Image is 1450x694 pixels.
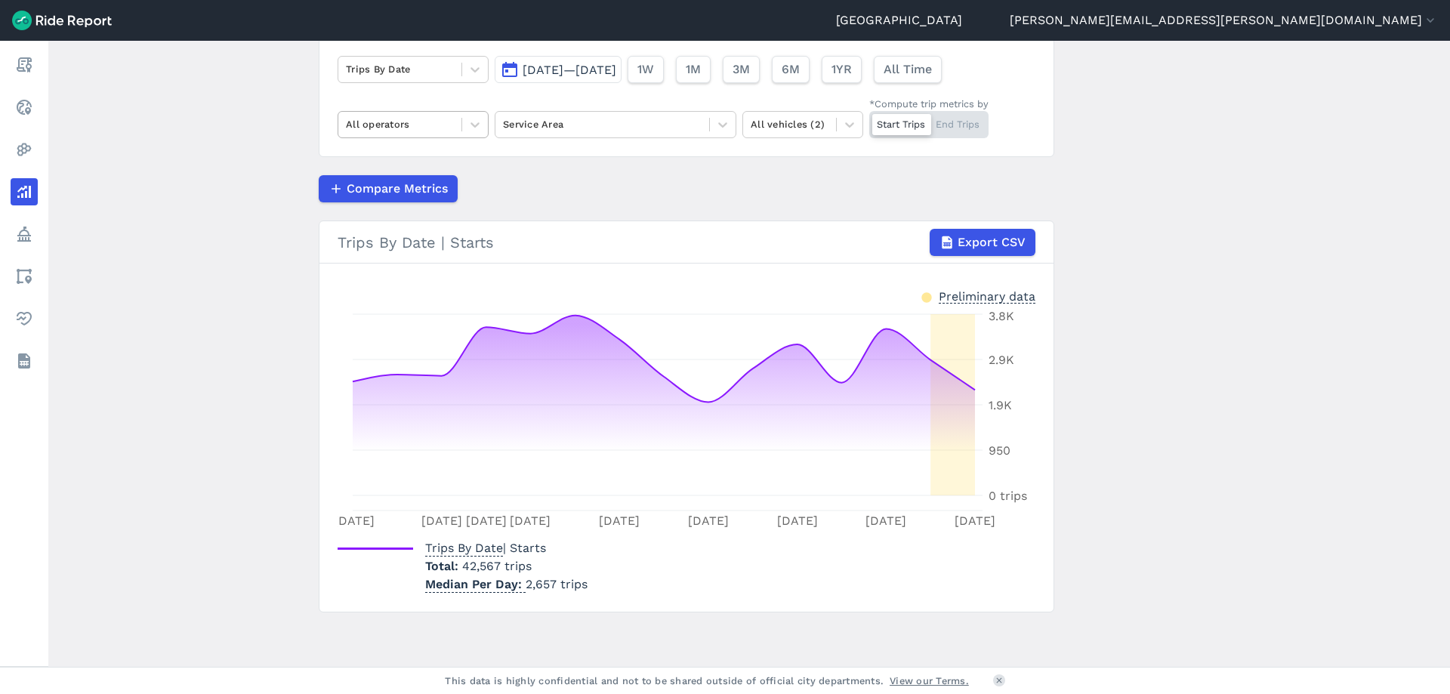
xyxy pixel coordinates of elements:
[334,514,375,528] tspan: [DATE]
[1010,11,1438,29] button: [PERSON_NAME][EMAIL_ADDRESS][PERSON_NAME][DOMAIN_NAME]
[425,536,503,557] span: Trips By Date
[637,60,654,79] span: 1W
[958,233,1026,251] span: Export CSV
[686,60,701,79] span: 1M
[425,575,588,594] p: 2,657 trips
[989,353,1014,367] tspan: 2.9K
[955,514,995,528] tspan: [DATE]
[884,60,932,79] span: All Time
[930,229,1035,256] button: Export CSV
[772,56,810,83] button: 6M
[425,559,462,573] span: Total
[733,60,750,79] span: 3M
[523,63,616,77] span: [DATE]—[DATE]
[777,514,818,528] tspan: [DATE]
[989,443,1010,458] tspan: 950
[989,398,1012,412] tspan: 1.9K
[831,60,852,79] span: 1YR
[865,514,906,528] tspan: [DATE]
[11,347,38,375] a: Datasets
[599,514,640,528] tspan: [DATE]
[836,11,962,29] a: [GEOGRAPHIC_DATA]
[11,51,38,79] a: Report
[874,56,942,83] button: All Time
[11,136,38,163] a: Heatmaps
[466,514,507,528] tspan: [DATE]
[989,309,1014,323] tspan: 3.8K
[11,263,38,290] a: Areas
[822,56,862,83] button: 1YR
[421,514,462,528] tspan: [DATE]
[347,180,448,198] span: Compare Metrics
[510,514,551,528] tspan: [DATE]
[11,305,38,332] a: Health
[11,178,38,205] a: Analyze
[688,514,729,528] tspan: [DATE]
[338,229,1035,256] div: Trips By Date | Starts
[495,56,622,83] button: [DATE]—[DATE]
[462,559,532,573] span: 42,567 trips
[890,674,969,688] a: View our Terms.
[869,97,989,111] div: *Compute trip metrics by
[782,60,800,79] span: 6M
[11,221,38,248] a: Policy
[939,288,1035,304] div: Preliminary data
[989,489,1027,503] tspan: 0 trips
[723,56,760,83] button: 3M
[425,541,546,555] span: | Starts
[425,572,526,593] span: Median Per Day
[628,56,664,83] button: 1W
[676,56,711,83] button: 1M
[11,94,38,121] a: Realtime
[319,175,458,202] button: Compare Metrics
[12,11,112,30] img: Ride Report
